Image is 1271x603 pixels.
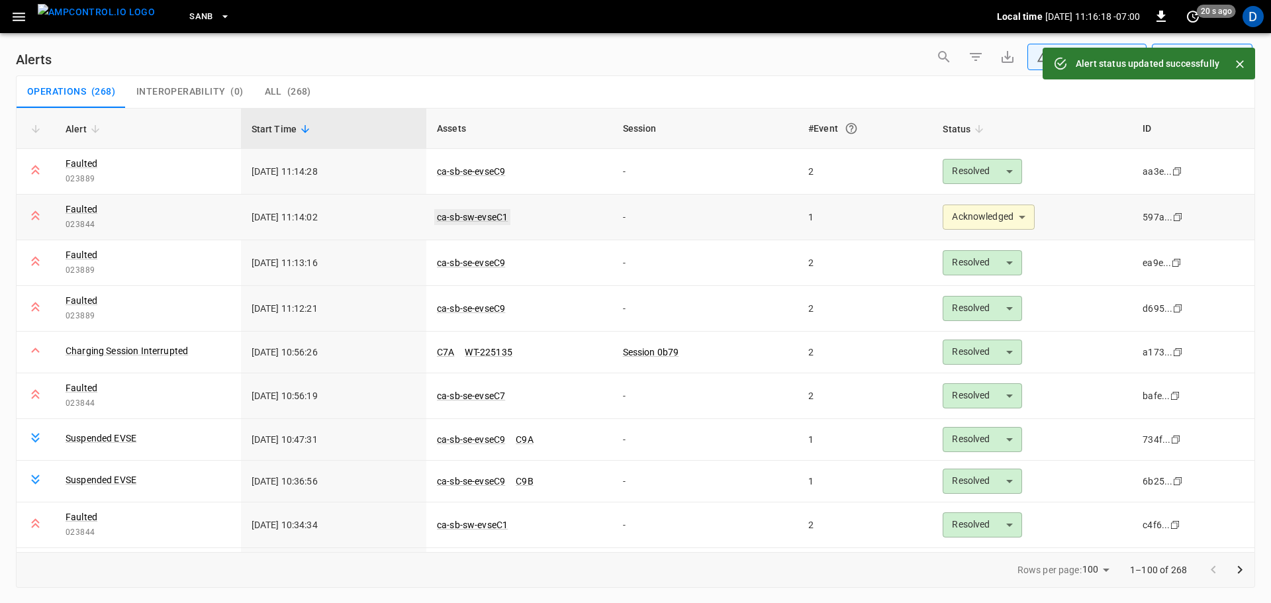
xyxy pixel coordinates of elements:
div: Any Status [1037,50,1125,64]
a: Charging Session Interrupted [66,344,188,357]
div: copy [1171,164,1184,179]
td: [DATE] 10:34:34 [241,502,427,548]
div: Resolved [943,383,1022,408]
span: ( 268 ) [287,86,311,98]
div: 597a... [1143,210,1172,224]
span: SanB [189,9,213,24]
a: ca-sb-se-evseC9 [437,434,505,445]
span: Alert [66,121,104,137]
span: 023844 [66,397,230,410]
div: Resolved [943,159,1022,184]
button: Close [1230,54,1250,74]
div: copy [1172,210,1185,224]
td: [DATE] 10:15:23 [241,548,427,594]
td: 2 [798,240,932,286]
p: 1–100 of 268 [1130,563,1187,577]
div: Resolved [943,512,1022,537]
div: #Event [808,116,921,140]
td: - [612,195,798,240]
div: Resolved [943,427,1022,452]
div: copy [1170,255,1184,270]
span: Interoperability [136,86,225,98]
span: Operations [27,86,86,98]
button: An event is a single occurrence of an issue. An alert groups related events for the same asset, m... [839,116,863,140]
a: Faulted [66,294,97,307]
th: Session [612,109,798,149]
td: - [612,461,798,502]
td: - [612,548,798,594]
span: 20 s ago [1197,5,1236,18]
button: SanB [184,4,236,30]
a: Faulted [66,510,97,524]
td: 2 [798,373,932,419]
a: Faulted [66,157,97,170]
div: profile-icon [1243,6,1264,27]
a: C9A [516,434,533,445]
div: d695... [1143,302,1172,315]
span: ( 268 ) [91,86,115,98]
div: Resolved [943,250,1022,275]
td: - [612,373,798,419]
td: [DATE] 11:14:02 [241,195,427,240]
p: Local time [997,10,1043,23]
a: ca-sb-sw-evseC1 [434,209,510,225]
div: Last 24 hrs [1176,44,1252,70]
td: 2 [798,286,932,332]
td: [DATE] 11:12:21 [241,286,427,332]
span: Status [943,121,988,137]
div: Resolved [943,296,1022,321]
div: ea9e... [1143,256,1171,269]
td: 1 [798,419,932,461]
span: 023844 [66,526,230,539]
th: ID [1132,109,1254,149]
button: Go to next page [1227,557,1253,583]
a: ca-sb-sw-evseC1 [437,520,508,530]
span: All [265,86,282,98]
span: Start Time [252,121,314,137]
div: copy [1172,345,1185,359]
th: Assets [426,109,612,149]
span: 023889 [66,264,230,277]
img: ampcontrol.io logo [38,4,155,21]
div: Resolved [943,469,1022,494]
td: - [612,419,798,461]
a: ca-sb-se-evseC9 [437,303,505,314]
div: 100 [1082,560,1114,579]
span: 023889 [66,310,230,323]
a: WT-225135 [465,347,512,357]
td: [DATE] 10:56:26 [241,332,427,373]
a: Faulted [66,381,97,394]
a: Suspended EVSE [66,432,136,445]
td: - [612,286,798,332]
td: 2 [798,332,932,373]
span: 023889 [66,173,230,186]
a: C9B [516,476,533,487]
div: bafe... [1143,389,1170,402]
a: Session 0b79 [623,347,679,357]
div: 6b25... [1143,475,1172,488]
div: 734f... [1143,433,1170,446]
div: a173... [1143,346,1172,359]
div: copy [1169,389,1182,403]
td: - [612,149,798,195]
td: 1 [798,461,932,502]
p: Rows per page: [1017,563,1082,577]
td: [DATE] 11:14:28 [241,149,427,195]
p: [DATE] 11:16:18 -07:00 [1045,10,1140,23]
td: [DATE] 10:56:19 [241,373,427,419]
span: 023844 [66,218,230,232]
div: copy [1170,432,1183,447]
td: [DATE] 10:36:56 [241,461,427,502]
a: Suspended EVSE [66,473,136,487]
td: - [612,502,798,548]
button: set refresh interval [1182,6,1203,27]
a: ca-sb-se-evseC9 [437,166,505,177]
td: 1 [798,195,932,240]
div: copy [1169,518,1182,532]
a: ca-sb-se-evseC9 [437,257,505,268]
a: C7A [437,347,454,357]
div: Acknowledged [943,205,1035,230]
div: copy [1172,474,1185,488]
div: copy [1172,301,1185,316]
td: 2 [798,548,932,594]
